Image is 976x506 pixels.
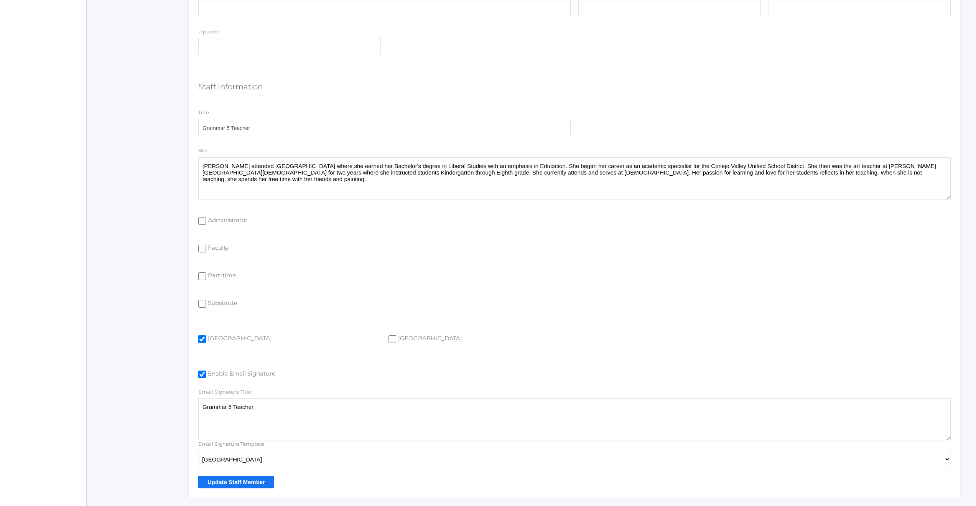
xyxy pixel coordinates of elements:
textarea: Grammar 5 Teacher [198,398,951,440]
input: Substitute [198,300,206,308]
span: Part-time [206,271,236,281]
span: [GEOGRAPHIC_DATA] [396,334,462,344]
span: [GEOGRAPHIC_DATA] [206,334,272,344]
input: Update Staff Member [198,476,274,488]
span: Enable Email Signature [206,369,275,379]
span: Substitute [206,299,237,308]
textarea: [PERSON_NAME] attended [GEOGRAPHIC_DATA] where she earned her Bachelor's degree in Liberal Studie... [198,157,951,199]
h5: Staff Information [198,80,263,93]
input: Administrator [198,217,206,225]
span: Administrator [206,216,247,226]
input: [GEOGRAPHIC_DATA] [198,335,206,343]
input: Faculty [198,245,206,252]
label: Email Signature Title [198,388,251,396]
label: Zip code [198,28,220,36]
label: Email Signature Template [198,440,264,448]
input: Enable Email Signature [198,371,206,378]
label: Title [198,109,209,117]
input: Part-time [198,272,206,280]
input: [GEOGRAPHIC_DATA] [388,335,396,343]
span: Faculty [206,244,229,253]
label: Bio [198,147,207,155]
